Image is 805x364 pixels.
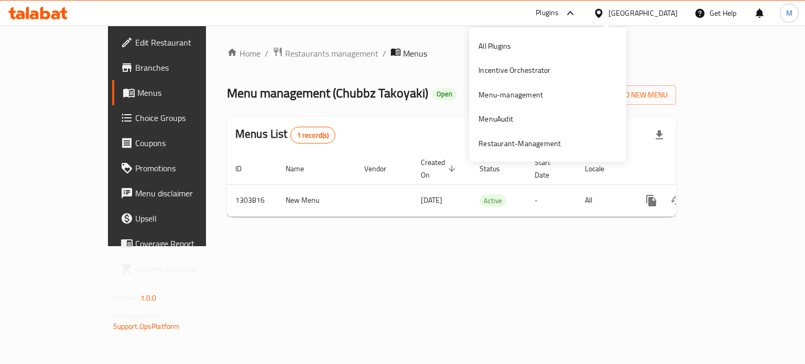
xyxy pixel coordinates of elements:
[403,47,427,60] span: Menus
[286,162,318,175] span: Name
[112,206,243,231] a: Upsell
[576,184,630,216] td: All
[285,47,378,60] span: Restaurants management
[383,47,386,60] li: /
[140,291,157,305] span: 1.0.0
[536,7,559,19] div: Plugins
[273,47,378,60] a: Restaurants management
[112,181,243,206] a: Menu disclaimer
[608,7,678,19] div: [GEOGRAPHIC_DATA]
[112,130,243,156] a: Coupons
[480,194,506,207] div: Active
[480,195,506,207] span: Active
[290,127,336,144] div: Total records count
[265,47,268,60] li: /
[595,85,676,105] button: Add New Menu
[630,153,748,185] th: Actions
[112,55,243,80] a: Branches
[112,231,243,256] a: Coverage Report
[135,162,234,174] span: Promotions
[603,89,668,102] span: Add New Menu
[478,113,513,125] div: MenuAudit
[585,162,618,175] span: Locale
[535,156,564,181] span: Start Date
[113,291,139,305] span: Version:
[664,188,689,213] button: Change Status
[135,187,234,200] span: Menu disclaimer
[235,162,255,175] span: ID
[135,36,234,49] span: Edit Restaurant
[432,90,456,98] span: Open
[227,153,748,217] table: enhanced table
[135,262,234,275] span: Grocery Checklist
[478,137,561,149] div: Restaurant-Management
[135,212,234,225] span: Upsell
[235,126,335,144] h2: Menus List
[421,156,459,181] span: Created On
[135,61,234,74] span: Branches
[113,319,180,333] a: Support.OpsPlatform
[135,237,234,250] span: Coverage Report
[227,184,277,216] td: 1303816
[786,7,792,19] span: M
[112,105,243,130] a: Choice Groups
[526,184,576,216] td: -
[432,88,456,101] div: Open
[478,89,543,101] div: Menu-management
[227,81,428,105] span: Menu management ( Chubbz Takoyaki )
[112,30,243,55] a: Edit Restaurant
[113,309,161,323] span: Get support on:
[647,123,672,148] div: Export file
[480,162,514,175] span: Status
[421,193,442,207] span: [DATE]
[227,47,676,60] nav: breadcrumb
[364,162,400,175] span: Vendor
[291,130,335,140] span: 1 record(s)
[135,112,234,124] span: Choice Groups
[478,40,511,52] div: All Plugins
[227,47,260,60] a: Home
[112,80,243,105] a: Menus
[639,188,664,213] button: more
[135,137,234,149] span: Coupons
[112,156,243,181] a: Promotions
[112,256,243,281] a: Grocery Checklist
[277,184,356,216] td: New Menu
[478,64,550,76] div: Incentive Orchestrator
[137,86,234,99] span: Menus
